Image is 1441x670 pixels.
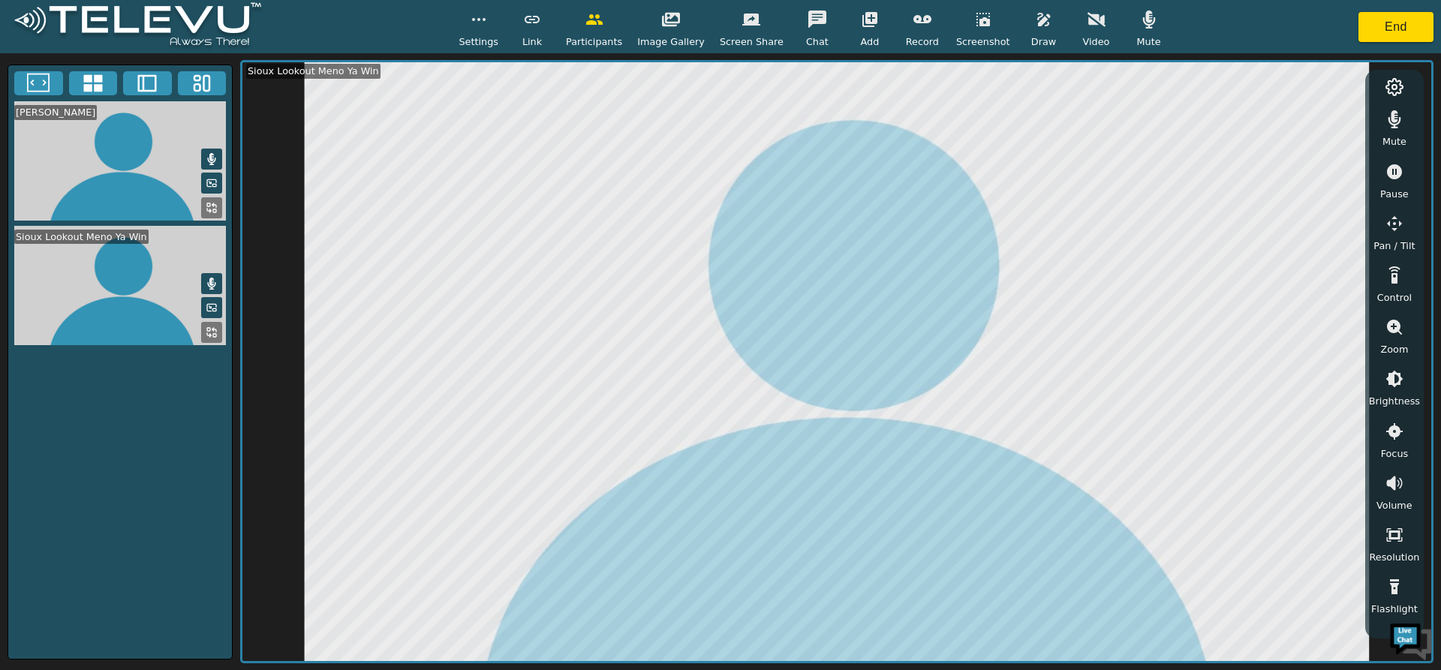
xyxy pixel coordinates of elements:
[1381,446,1409,461] span: Focus
[459,35,498,49] span: Settings
[14,71,63,95] button: Fullscreen
[8,410,286,462] textarea: Type your message and hit 'Enter'
[246,8,282,44] div: Minimize live chat window
[246,64,381,78] div: Sioux Lookout Meno Ya Win
[1380,187,1409,201] span: Pause
[522,35,542,49] span: Link
[906,35,939,49] span: Record
[720,35,784,49] span: Screen Share
[861,35,880,49] span: Add
[1373,239,1415,253] span: Pan / Tilt
[201,322,222,343] button: Replace Feed
[1382,134,1406,149] span: Mute
[1388,617,1433,662] img: Chat Widget
[69,71,118,95] button: 4x4
[1031,35,1056,49] span: Draw
[178,71,227,95] button: Three Window Medium
[78,79,252,98] div: Chat with us now
[956,35,1010,49] span: Screenshot
[87,189,207,341] span: We're online!
[201,173,222,194] button: Picture in Picture
[1369,394,1420,408] span: Brightness
[1376,498,1412,512] span: Volume
[14,230,149,244] div: Sioux Lookout Meno Ya Win
[1136,35,1160,49] span: Mute
[201,273,222,294] button: Mute
[201,197,222,218] button: Replace Feed
[14,105,97,119] div: [PERSON_NAME]
[26,70,63,107] img: d_736959983_company_1615157101543_736959983
[1369,550,1419,564] span: Resolution
[1083,35,1110,49] span: Video
[637,35,705,49] span: Image Gallery
[123,71,172,95] button: Two Window Medium
[806,35,829,49] span: Chat
[1358,12,1433,42] button: End
[201,149,222,170] button: Mute
[1380,342,1408,356] span: Zoom
[1377,290,1412,305] span: Control
[201,297,222,318] button: Picture in Picture
[1371,602,1418,616] span: Flashlight
[566,35,622,49] span: Participants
